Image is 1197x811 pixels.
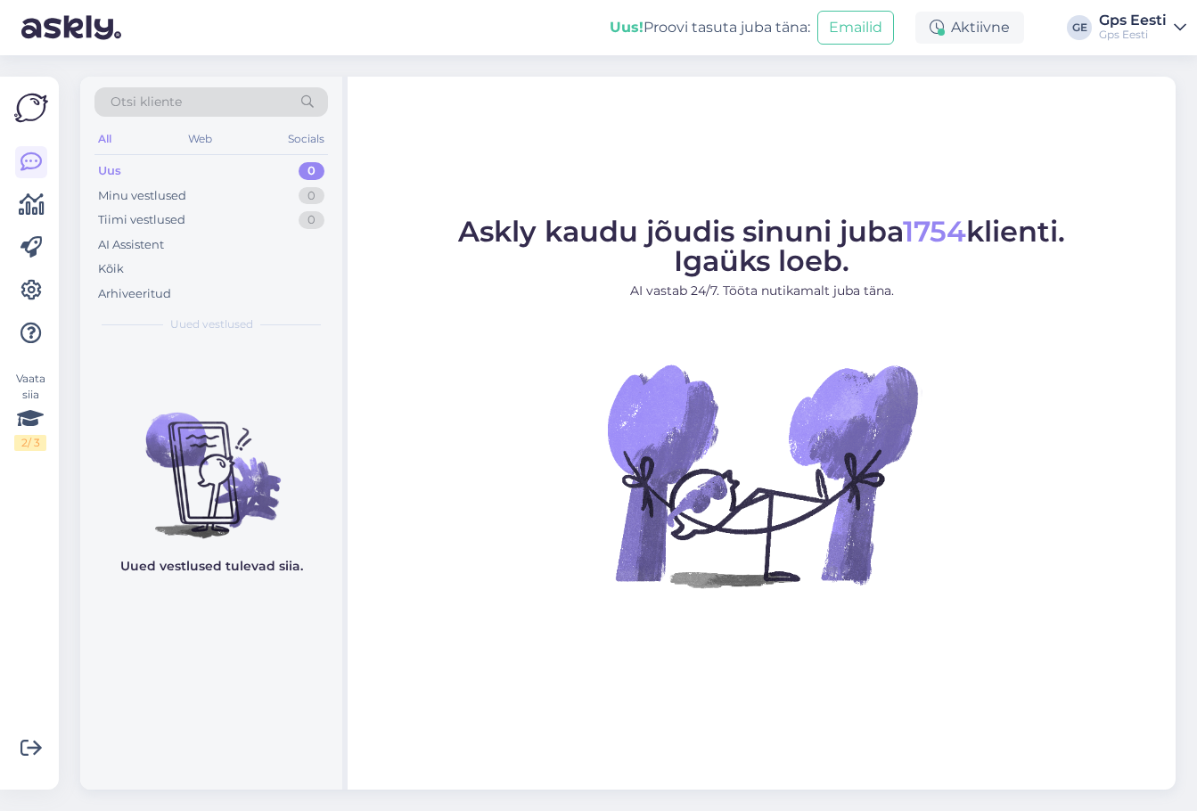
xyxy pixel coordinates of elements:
img: No chats [80,381,342,541]
p: AI vastab 24/7. Tööta nutikamalt juba täna. [458,282,1065,300]
img: Askly Logo [14,91,48,125]
div: 2 / 3 [14,435,46,451]
div: 0 [299,162,324,180]
div: Gps Eesti [1099,28,1167,42]
div: Arhiveeritud [98,285,171,303]
img: No Chat active [602,315,922,635]
div: All [94,127,115,151]
span: Askly kaudu jõudis sinuni juba klienti. Igaüks loeb. [458,214,1065,278]
div: Minu vestlused [98,187,186,205]
div: 0 [299,211,324,229]
div: Aktiivne [915,12,1024,44]
div: Gps Eesti [1099,13,1167,28]
span: 1754 [903,214,966,249]
a: Gps EestiGps Eesti [1099,13,1186,42]
div: Vaata siia [14,371,46,451]
span: Uued vestlused [170,316,253,332]
div: Uus [98,162,121,180]
div: GE [1067,15,1092,40]
div: Socials [284,127,328,151]
div: 0 [299,187,324,205]
div: Proovi tasuta juba täna: [610,17,810,38]
span: Otsi kliente [111,93,182,111]
div: Web [184,127,216,151]
div: Kõik [98,260,124,278]
b: Uus! [610,19,644,36]
div: AI Assistent [98,236,164,254]
p: Uued vestlused tulevad siia. [120,557,303,576]
div: Tiimi vestlused [98,211,185,229]
button: Emailid [817,11,894,45]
